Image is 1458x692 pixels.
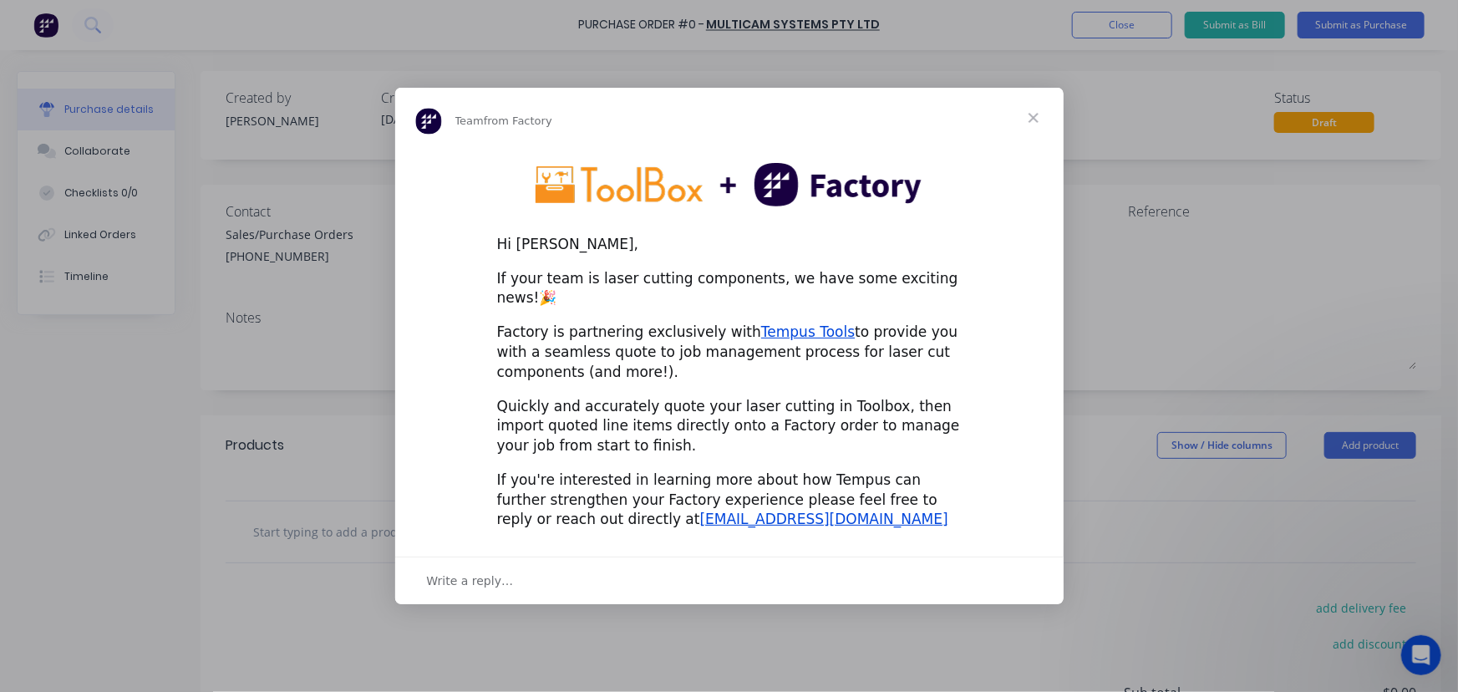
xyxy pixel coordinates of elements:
[484,114,552,127] span: from Factory
[427,570,514,592] span: Write a reply…
[761,323,855,340] a: Tempus Tools
[455,114,484,127] span: Team
[395,557,1064,604] div: Open conversation and reply
[497,397,962,456] div: Quickly and accurately quote your laser cutting in Toolbox, then import quoted line items directl...
[497,323,962,382] div: Factory is partnering exclusively with to provide you with a seamless quote to job management pro...
[497,471,962,530] div: If you're interested in learning more about how Tempus can further strengthen your Factory experi...
[700,511,948,527] a: [EMAIL_ADDRESS][DOMAIN_NAME]
[497,235,962,255] div: Hi [PERSON_NAME],
[1003,88,1064,148] span: Close
[415,108,442,135] img: Profile image for Team
[497,269,962,309] div: If your team is laser cutting components, we have some exciting news!🎉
